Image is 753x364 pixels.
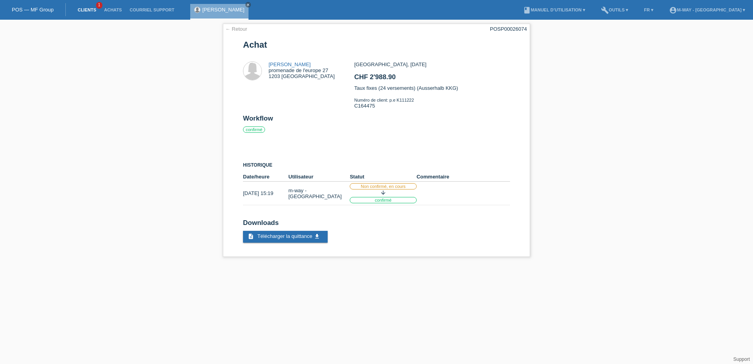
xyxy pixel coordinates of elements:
th: Utilisateur [288,172,350,182]
h2: Workflow [243,115,510,126]
a: close [245,2,251,7]
a: Clients [74,7,100,12]
h1: Achat [243,40,510,50]
a: ← Retour [225,26,247,32]
a: POS — MF Group [12,7,54,13]
i: account_circle [669,6,677,14]
i: book [523,6,531,14]
a: FR ▾ [640,7,657,12]
div: promenade de l'europe 27 1203 [GEOGRAPHIC_DATA] [269,61,335,79]
a: description Télécharger la quittance get_app [243,231,328,243]
i: close [246,3,250,7]
a: [PERSON_NAME] [202,7,245,13]
span: Numéro de client: p.e K111222 [354,98,414,102]
i: get_app [314,233,320,240]
a: bookManuel d’utilisation ▾ [519,7,589,12]
span: Télécharger la quittance [257,233,312,239]
th: Commentaire [417,172,510,182]
a: Courriel Support [126,7,178,12]
i: description [248,233,254,240]
i: build [601,6,609,14]
a: Achats [100,7,126,12]
span: 1 [96,2,102,9]
h2: Downloads [243,219,510,231]
td: m-way - [GEOGRAPHIC_DATA] [288,182,350,205]
a: buildOutils ▾ [597,7,632,12]
a: Support [733,357,750,362]
a: [PERSON_NAME] [269,61,311,67]
div: [GEOGRAPHIC_DATA], [DATE] Taux fixes (24 versements) (Ausserhalb KKG) C164475 [354,61,510,115]
th: Statut [350,172,417,182]
label: confirmé [350,197,417,203]
h3: Historique [243,162,510,168]
div: POSP00026074 [490,26,527,32]
label: Non confirmé, en cours [350,183,417,189]
h2: CHF 2'988.90 [354,73,510,85]
td: [DATE] 15:19 [243,182,288,205]
a: account_circlem-way - [GEOGRAPHIC_DATA] ▾ [665,7,749,12]
label: confirmé [243,126,265,133]
th: Date/heure [243,172,288,182]
i: arrow_downward [380,189,386,196]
